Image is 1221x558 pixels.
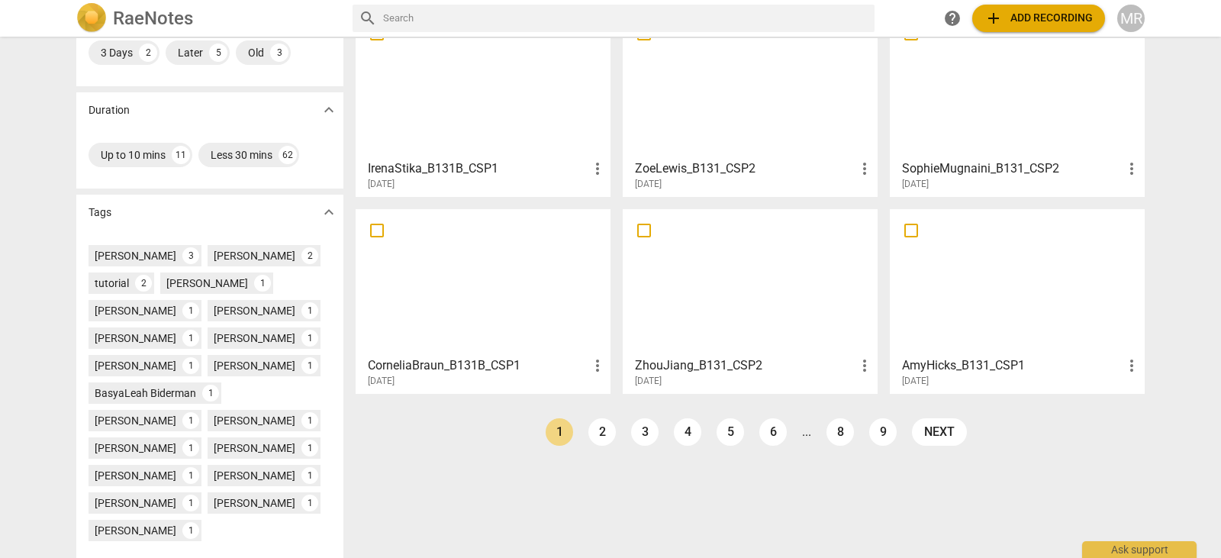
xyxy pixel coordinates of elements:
[628,214,872,387] a: ZhouJiang_B131_CSP2[DATE]
[635,178,662,191] span: [DATE]
[182,412,199,429] div: 1
[214,248,295,263] div: [PERSON_NAME]
[214,331,295,346] div: [PERSON_NAME]
[76,3,340,34] a: LogoRaeNotes
[902,178,929,191] span: [DATE]
[182,357,199,374] div: 1
[95,468,176,483] div: [PERSON_NAME]
[301,412,318,429] div: 1
[178,45,203,60] div: Later
[368,356,588,375] h3: CorneliaBraun_B131B_CSP1
[182,247,199,264] div: 3
[301,357,318,374] div: 1
[717,418,744,446] a: Page 5
[182,302,199,319] div: 1
[95,331,176,346] div: [PERSON_NAME]
[1123,356,1141,375] span: more_vert
[95,440,176,456] div: [PERSON_NAME]
[202,385,219,402] div: 1
[301,495,318,511] div: 1
[628,18,872,190] a: ZoeLewis_B131_CSP2[DATE]
[95,303,176,318] div: [PERSON_NAME]
[361,18,605,190] a: IrenaStika_B131B_CSP1[DATE]
[546,418,573,446] a: Page 1 is your current page
[895,18,1139,190] a: SophieMugnaini_B131_CSP2[DATE]
[139,44,157,62] div: 2
[95,495,176,511] div: [PERSON_NAME]
[826,418,854,446] a: Page 8
[895,214,1139,387] a: AmyHicks_B131_CSP1[DATE]
[182,330,199,347] div: 1
[943,9,962,27] span: help
[166,276,248,291] div: [PERSON_NAME]
[301,302,318,319] div: 1
[270,44,288,62] div: 3
[635,160,855,178] h3: ZoeLewis_B131_CSP2
[182,467,199,484] div: 1
[902,160,1123,178] h3: SophieMugnaini_B131_CSP2
[182,495,199,511] div: 1
[214,303,295,318] div: [PERSON_NAME]
[368,178,395,191] span: [DATE]
[279,146,297,164] div: 62
[588,418,616,446] a: Page 2
[95,276,129,291] div: tutorial
[301,440,318,456] div: 1
[317,98,340,121] button: Show more
[214,468,295,483] div: [PERSON_NAME]
[95,413,176,428] div: [PERSON_NAME]
[359,9,377,27] span: search
[635,356,855,375] h3: ZhouJiang_B131_CSP2
[984,9,1093,27] span: Add recording
[855,356,874,375] span: more_vert
[95,523,176,538] div: [PERSON_NAME]
[984,9,1003,27] span: add
[89,205,111,221] p: Tags
[101,147,166,163] div: Up to 10 mins
[214,413,295,428] div: [PERSON_NAME]
[209,44,227,62] div: 5
[588,160,607,178] span: more_vert
[95,248,176,263] div: [PERSON_NAME]
[635,375,662,388] span: [DATE]
[89,102,130,118] p: Duration
[76,3,107,34] img: Logo
[902,375,929,388] span: [DATE]
[211,147,272,163] div: Less 30 mins
[95,358,176,373] div: [PERSON_NAME]
[361,214,605,387] a: CorneliaBraun_B131B_CSP1[DATE]
[855,160,874,178] span: more_vert
[869,418,897,446] a: Page 9
[301,467,318,484] div: 1
[182,522,199,539] div: 1
[368,375,395,388] span: [DATE]
[254,275,271,292] div: 1
[383,6,868,31] input: Search
[320,101,338,119] span: expand_more
[101,45,133,60] div: 3 Days
[301,247,318,264] div: 2
[113,8,193,29] h2: RaeNotes
[95,385,196,401] div: BasyaLeah Biderman
[182,440,199,456] div: 1
[1117,5,1145,32] button: MR
[301,330,318,347] div: 1
[902,356,1123,375] h3: AmyHicks_B131_CSP1
[1123,160,1141,178] span: more_vert
[972,5,1105,32] button: Upload
[588,356,607,375] span: more_vert
[631,418,659,446] a: Page 3
[317,201,340,224] button: Show more
[214,440,295,456] div: [PERSON_NAME]
[912,418,967,446] a: next
[172,146,190,164] div: 11
[1082,541,1197,558] div: Ask support
[368,160,588,178] h3: IrenaStika_B131B_CSP1
[759,418,787,446] a: Page 6
[939,5,966,32] a: Help
[248,45,264,60] div: Old
[674,418,701,446] a: Page 4
[320,203,338,221] span: expand_more
[135,275,152,292] div: 2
